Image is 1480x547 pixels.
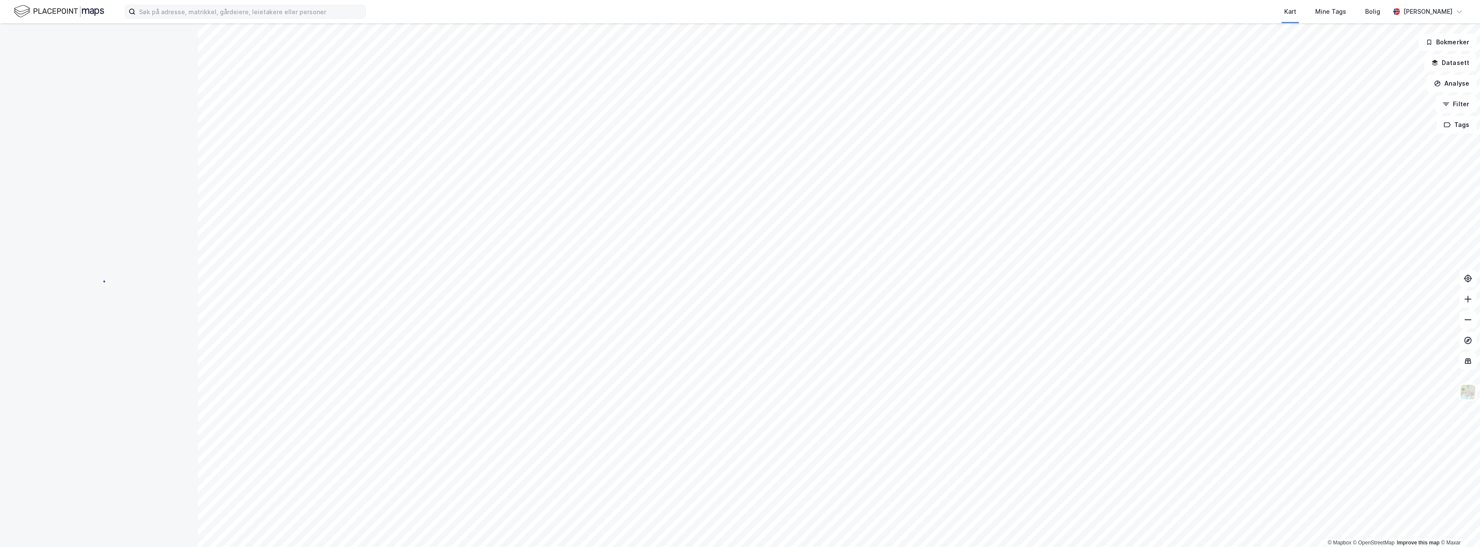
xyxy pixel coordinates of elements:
div: Mine Tags [1315,6,1346,17]
div: Kart [1284,6,1296,17]
a: OpenStreetMap [1353,540,1395,546]
button: Datasett [1424,54,1477,71]
input: Søk på adresse, matrikkel, gårdeiere, leietakere eller personer [136,5,365,18]
img: logo.f888ab2527a4732fd821a326f86c7f29.svg [14,4,104,19]
div: Bolig [1365,6,1380,17]
a: Mapbox [1328,540,1351,546]
button: Bokmerker [1418,34,1477,51]
div: Kontrollprogram for chat [1437,506,1480,547]
button: Analyse [1427,75,1477,92]
button: Filter [1435,96,1477,113]
iframe: Chat Widget [1437,506,1480,547]
img: spinner.a6d8c91a73a9ac5275cf975e30b51cfb.svg [92,273,106,287]
img: Z [1460,384,1476,400]
button: Tags [1437,116,1477,133]
div: [PERSON_NAME] [1403,6,1452,17]
a: Improve this map [1397,540,1440,546]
